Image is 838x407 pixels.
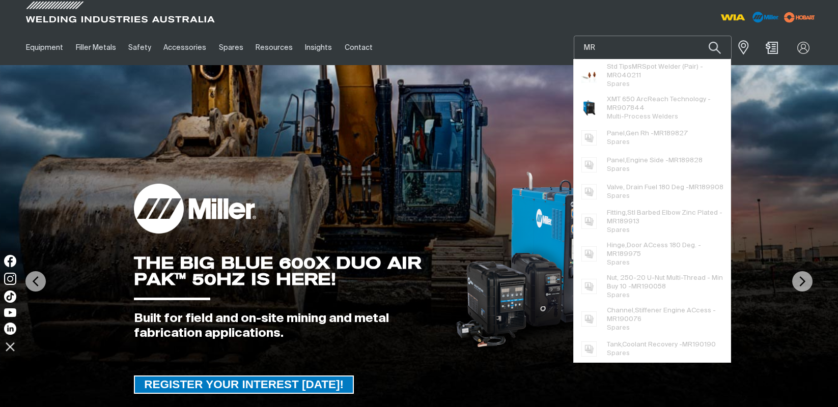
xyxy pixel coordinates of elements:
[631,283,641,290] span: MR
[4,290,16,303] img: TikTok
[607,113,678,120] span: Multi-Process Welders
[2,338,19,355] img: hide socials
[607,183,723,192] span: Valve, Drain Fuel 180 Deg - 189908
[689,184,699,191] span: MR
[792,271,813,292] img: NextArrow
[339,30,379,65] a: Contact
[607,209,723,226] span: Fitting,Stl Barbed Elbow Zinc Plated - 189913
[157,30,212,65] a: Accessories
[607,259,630,266] span: Spares
[697,36,732,60] button: Search products
[607,251,617,257] span: MR
[607,72,617,79] span: MR
[574,36,731,59] input: Product name or item number...
[607,139,630,146] span: Spares
[20,30,69,65] a: Equipment
[607,292,630,299] span: Spares
[607,325,630,331] span: Spares
[20,30,619,65] nav: Main
[654,130,664,137] span: MR
[4,323,16,335] img: LinkedIn
[607,193,630,199] span: Spares
[299,30,338,65] a: Insights
[135,375,353,394] span: REGISTER YOUR INTEREST [DATE]!
[4,308,16,317] img: YouTube
[607,227,630,234] span: Spares
[607,63,723,80] span: Std Tips Spot Welder (Pair) - 040211
[607,166,630,172] span: Spares
[607,340,716,349] span: Tank,Coolant Recovery - 190190
[134,255,439,287] div: THE BIG BLUE 600X DUO AIR PAK™ 50HZ IS HERE!
[607,129,688,138] span: Panel,Gen Rh - 189827
[607,81,630,88] span: Spares
[122,30,157,65] a: Safety
[632,64,642,70] span: MR
[213,30,249,65] a: Spares
[69,30,122,65] a: Filler Metals
[249,30,299,65] a: Resources
[607,241,723,258] span: Hinge,Door ACcess 180 Deg. - 189975
[781,10,818,25] img: miller
[25,271,46,292] img: PrevArrow
[607,95,723,112] span: XMT 650 ArcReach Technology - 907844
[607,316,617,323] span: MR
[682,341,692,348] span: MR
[4,273,16,285] img: Instagram
[668,157,679,164] span: MR
[764,42,780,54] a: Shopping cart (0 product(s))
[607,274,723,291] span: Nut, 250-20 U-Nut Multi-Thread - Min Buy 10 - 190058
[4,255,16,267] img: Facebook
[607,350,630,357] span: Spares
[607,218,617,225] span: MR
[607,105,617,111] span: MR
[134,375,354,394] a: REGISTER YOUR INTEREST TODAY!
[607,156,703,165] span: Panel,Engine Side - 189828
[134,311,439,341] div: Built for field and on-site mining and metal fabrication applications.
[607,306,723,324] span: Channel,Stiffener Engine ACcess - 190076
[574,59,731,362] ul: Suggestions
